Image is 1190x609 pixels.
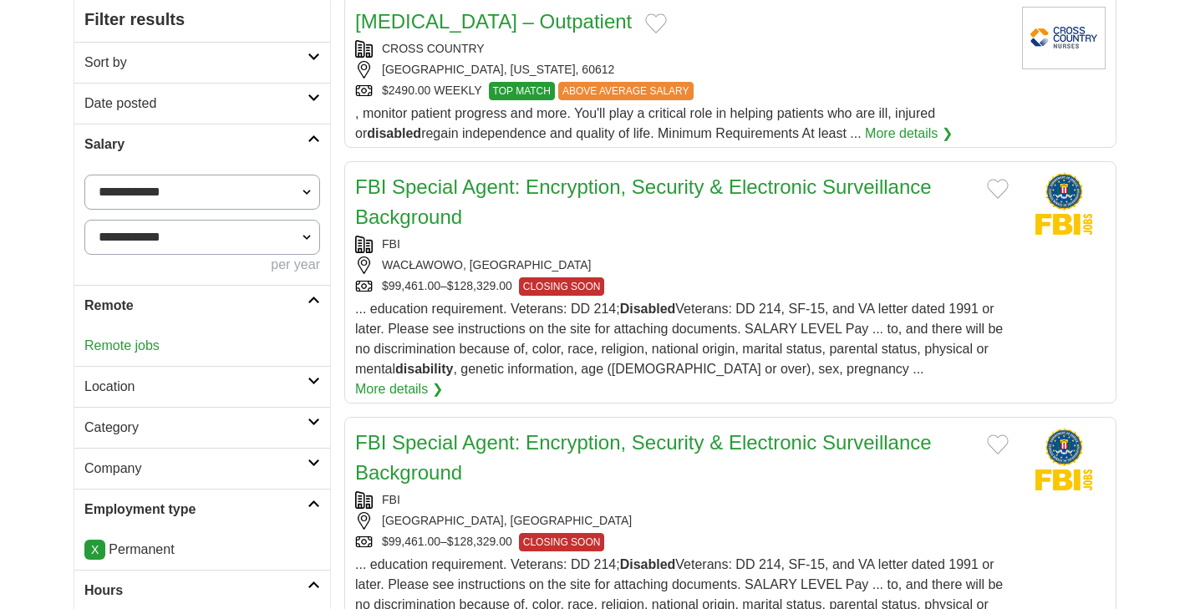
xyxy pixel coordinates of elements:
strong: disabled [367,126,421,140]
span: , monitor patient progress and more. You'll play a critical role in helping patients who are ill,... [355,106,935,140]
h2: Company [84,459,308,479]
span: ABOVE AVERAGE SALARY [558,82,694,100]
a: Company [74,448,330,489]
div: WACŁAWOWO, [GEOGRAPHIC_DATA] [355,256,1009,274]
a: X [84,540,105,560]
button: Add to favorite jobs [987,179,1009,199]
div: [GEOGRAPHIC_DATA], [GEOGRAPHIC_DATA] [355,512,1009,530]
li: Permanent [84,540,320,560]
h2: Employment type [84,500,308,520]
a: CROSS COUNTRY [382,42,485,55]
h2: Category [84,418,308,438]
a: FBI Special Agent: Encryption, Security & Electronic Surveillance Background [355,431,932,484]
a: [MEDICAL_DATA] – Outpatient [355,10,632,33]
img: FBI logo [1022,428,1106,490]
strong: Disabled [620,557,676,571]
div: per year [84,255,320,275]
h2: Hours [84,581,308,601]
h2: Salary [84,134,308,155]
span: CLOSING SOON [519,277,605,296]
h2: Remote [84,296,308,316]
h2: Location [84,377,308,397]
a: Category [74,407,330,448]
span: ... education requirement. Veterans: DD 214; Veterans: DD 214, SF-15, and VA letter dated 1991 or... [355,302,1003,376]
img: FBI logo [1022,172,1106,235]
h2: Date posted [84,94,308,114]
div: [GEOGRAPHIC_DATA], [US_STATE], 60612 [355,61,1009,79]
strong: disability [395,362,453,376]
a: Location [74,366,330,407]
a: Employment type [74,489,330,530]
a: Date posted [74,83,330,124]
a: More details ❯ [355,379,443,399]
a: FBI [382,237,400,251]
h2: Sort by [84,53,308,73]
span: CLOSING SOON [519,533,605,551]
a: Sort by [74,42,330,83]
img: Cross Country Nurses logo [1022,7,1106,69]
a: More details ❯ [865,124,953,144]
div: $99,461.00–$128,329.00 [355,533,1009,551]
strong: Disabled [620,302,676,316]
button: Add to favorite jobs [987,434,1009,454]
a: Salary [74,124,330,165]
a: Remote jobs [84,338,160,353]
a: FBI Special Agent: Encryption, Security & Electronic Surveillance Background [355,175,932,228]
div: $99,461.00–$128,329.00 [355,277,1009,296]
span: TOP MATCH [489,82,555,100]
button: Add to favorite jobs [645,13,667,33]
div: $2490.00 WEEKLY [355,82,1009,100]
a: FBI [382,493,400,506]
a: Remote [74,285,330,326]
